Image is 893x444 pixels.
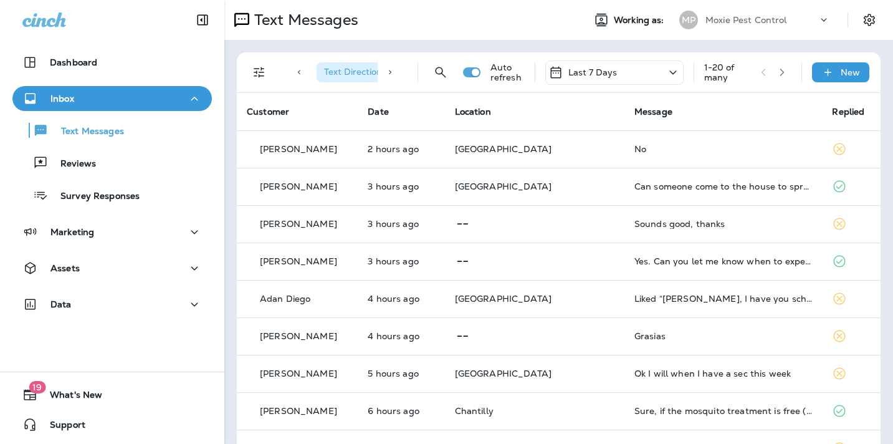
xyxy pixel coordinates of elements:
button: Dashboard [12,50,212,75]
p: Data [50,299,72,309]
div: Yes. Can you let me know when to expect this treatment? [634,256,813,266]
p: Survey Responses [48,191,140,203]
button: Collapse Sidebar [185,7,220,32]
div: Can someone come to the house to spray please [634,181,813,191]
p: Aug 20, 2025 01:45 PM [368,144,434,154]
p: Adan Diego [260,294,310,304]
span: Location [455,106,491,117]
p: Text Messages [49,126,124,138]
button: Marketing [12,220,212,244]
button: Text Messages [12,117,212,143]
p: Aug 20, 2025 12:49 PM [368,256,434,266]
p: Last 7 Days [568,67,618,77]
p: [PERSON_NAME] [260,144,337,154]
p: [PERSON_NAME] [260,219,337,229]
button: Survey Responses [12,182,212,208]
p: Dashboard [50,57,97,67]
button: Assets [12,256,212,281]
div: Ok I will when I have a sec this week [634,369,813,379]
p: Aug 20, 2025 12:51 PM [368,219,434,229]
span: Customer [247,106,289,117]
span: [GEOGRAPHIC_DATA] [455,293,552,304]
button: Data [12,292,212,317]
div: Liked “Adan, I have you scheduled for Thursday 8/21 with a 30 min call ahead.” [634,294,813,304]
button: Filters [247,60,272,85]
span: Chantilly [455,405,494,417]
p: Aug 20, 2025 11:44 AM [368,331,434,341]
div: Grasias [634,331,813,341]
p: Marketing [50,227,94,237]
p: Aug 20, 2025 10:11 AM [368,406,434,416]
p: Aug 20, 2025 11:49 AM [368,294,434,304]
p: [PERSON_NAME] [260,331,337,341]
div: Sounds good, thanks [634,219,813,229]
p: Auto refresh [490,62,525,82]
p: New [841,67,860,77]
span: Support [37,420,85,435]
button: Search Messages [428,60,453,85]
div: 1 - 20 of many [704,62,751,82]
span: What's New [37,390,102,405]
button: Inbox [12,86,212,111]
p: Aug 20, 2025 12:51 PM [368,181,434,191]
div: MP [679,11,698,29]
p: Reviews [48,158,96,170]
span: Working as: [614,15,667,26]
button: Reviews [12,150,212,176]
p: [PERSON_NAME] [260,369,337,379]
div: Sure, if the mosquito treatment is free (as the voicemail indicates), I would like to proceed wit... [634,406,813,416]
p: Text Messages [249,11,358,29]
p: [PERSON_NAME] [260,181,337,191]
p: Assets [50,263,80,273]
p: [PERSON_NAME] [260,256,337,266]
button: Support [12,412,212,437]
span: Text Direction : Incoming [324,66,423,77]
p: Aug 20, 2025 11:28 AM [368,369,434,379]
div: Text Direction:Incoming [317,62,444,82]
span: [GEOGRAPHIC_DATA] [455,143,552,155]
span: 19 [29,381,45,393]
p: Inbox [50,94,74,104]
span: Date [368,106,389,117]
button: 19What's New [12,382,212,407]
span: [GEOGRAPHIC_DATA] [455,181,552,192]
p: [PERSON_NAME] [260,406,337,416]
div: No [634,144,813,154]
span: [GEOGRAPHIC_DATA] [455,368,552,379]
p: Moxie Pest Control [705,15,787,25]
span: Replied [832,106,864,117]
span: Message [634,106,672,117]
button: Settings [858,9,881,31]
